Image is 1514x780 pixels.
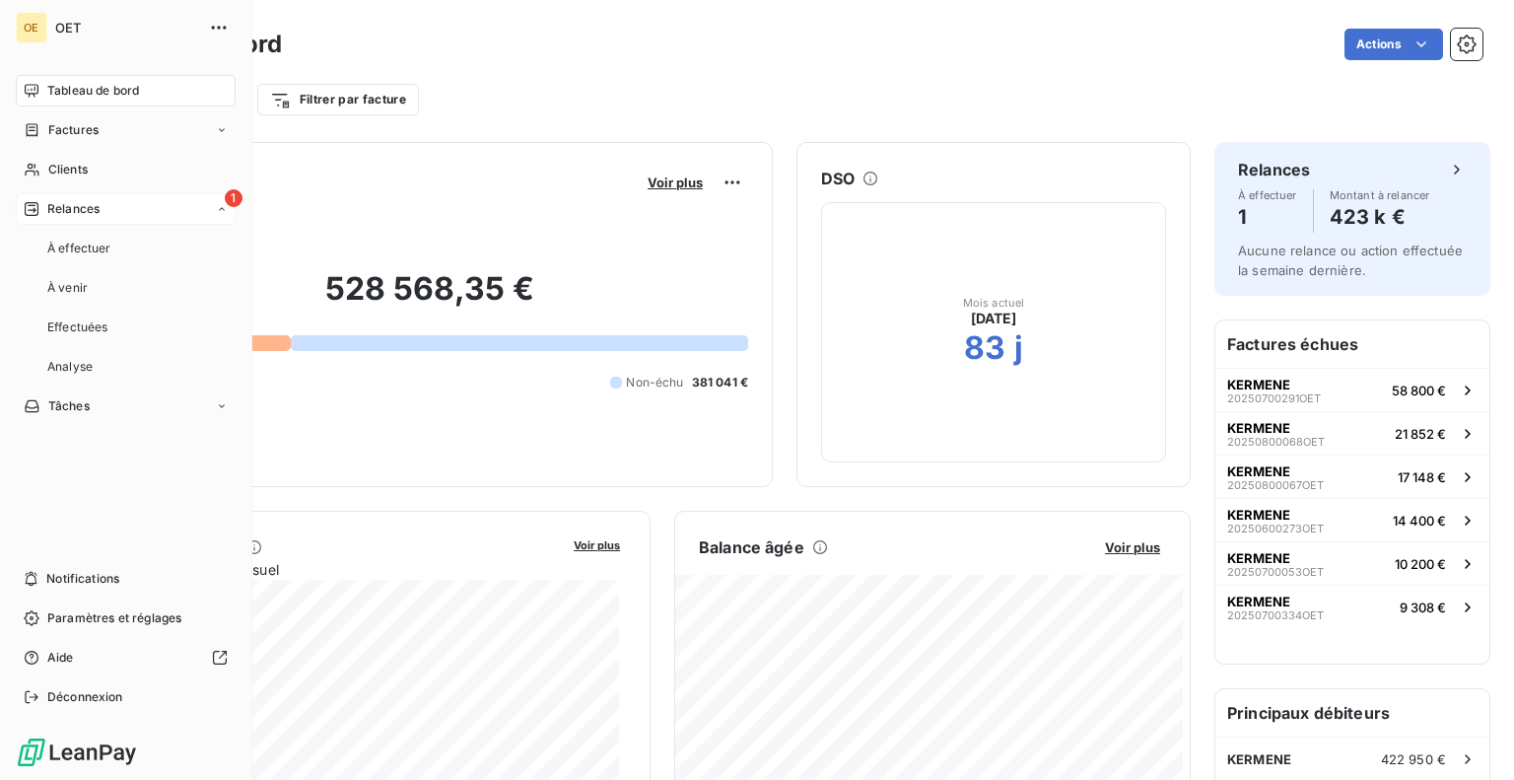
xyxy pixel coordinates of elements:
span: Clients [48,161,88,178]
span: Non-échu [626,374,683,391]
span: 10 200 € [1395,556,1446,572]
span: 20250700334OET [1227,609,1324,621]
button: KERMENE20250600273OET14 400 € [1215,498,1489,541]
span: Relances [47,200,100,218]
span: Voir plus [648,175,703,190]
span: KERMENE [1227,420,1290,436]
span: OET [55,20,197,35]
button: Voir plus [1099,538,1166,556]
h6: Relances [1238,158,1310,181]
span: Aide [47,649,74,667]
h2: 528 568,35 € [111,269,748,328]
div: OE [16,12,47,43]
h4: 423 k € [1330,201,1430,233]
span: KERMENE [1227,594,1290,609]
button: KERMENE20250700334OET9 308 € [1215,585,1489,628]
button: Voir plus [568,535,626,553]
span: Notifications [46,570,119,588]
span: 14 400 € [1393,513,1446,529]
span: Mois actuel [963,297,1025,309]
button: KERMENE20250700291OET58 800 € [1215,368,1489,411]
span: KERMENE [1227,550,1290,566]
span: Tâches [48,397,90,415]
h2: j [1014,328,1023,368]
span: KERMENE [1227,463,1290,479]
h4: 1 [1238,201,1297,233]
span: Déconnexion [47,688,123,706]
span: 20250600273OET [1227,523,1324,534]
span: Paramètres et réglages [47,609,181,627]
h6: DSO [821,167,855,190]
button: KERMENE20250800067OET17 148 € [1215,455,1489,498]
span: KERMENE [1227,507,1290,523]
span: 20250700053OET [1227,566,1324,578]
span: 20250800068OET [1227,436,1325,448]
span: Aucune relance ou action effectuée la semaine dernière. [1238,243,1463,278]
span: À effectuer [1238,189,1297,201]
button: Voir plus [642,174,709,191]
span: Chiffre d'affaires mensuel [111,559,560,580]
span: KERMENE [1227,377,1290,392]
span: 20250700291OET [1227,392,1321,404]
span: 1 [225,189,242,207]
span: Montant à relancer [1330,189,1430,201]
span: 422 950 € [1381,751,1446,767]
span: 9 308 € [1400,600,1446,615]
span: Effectuées [47,319,108,336]
h6: Principaux débiteurs [1215,689,1489,737]
h2: 83 [964,328,1005,368]
button: KERMENE20250700053OET10 200 € [1215,541,1489,585]
span: À effectuer [47,240,111,257]
span: Voir plus [574,538,620,552]
span: 21 852 € [1395,426,1446,442]
a: Aide [16,642,236,674]
span: Voir plus [1105,539,1160,555]
button: Filtrer par facture [257,84,419,115]
h6: Balance âgée [699,535,804,559]
span: Analyse [47,358,93,376]
span: KERMENE [1227,751,1291,767]
button: Actions [1344,29,1443,60]
button: KERMENE20250800068OET21 852 € [1215,411,1489,455]
h6: Factures échues [1215,320,1489,368]
span: 58 800 € [1392,383,1446,398]
span: [DATE] [971,309,1017,328]
iframe: Intercom live chat [1447,713,1494,760]
span: 20250800067OET [1227,479,1324,491]
img: Logo LeanPay [16,737,138,768]
span: Tableau de bord [47,82,139,100]
span: 381 041 € [692,374,748,391]
span: 17 148 € [1398,469,1446,485]
span: À venir [47,279,88,297]
span: Factures [48,121,99,139]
